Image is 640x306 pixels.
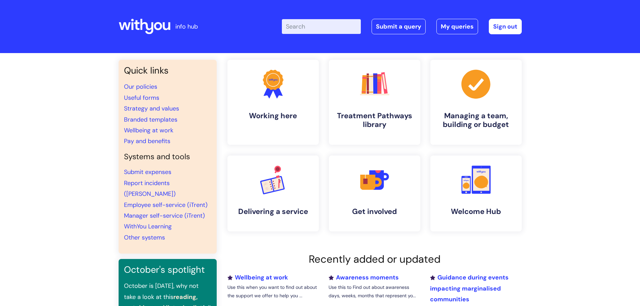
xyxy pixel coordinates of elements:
[430,60,522,145] a: Managing a team, building or budget
[329,283,420,300] p: Use this to Find out about awareness days, weeks, months that represent yo...
[436,112,516,129] h4: Managing a team, building or budget
[124,222,172,230] a: WithYou Learning
[436,207,516,216] h4: Welcome Hub
[124,264,211,275] h3: October's spotlight
[489,19,522,34] a: Sign out
[334,112,415,129] h4: Treatment Pathways library
[282,19,522,34] div: | -
[233,207,313,216] h4: Delivering a service
[124,233,165,242] a: Other systems
[334,207,415,216] h4: Get involved
[227,60,319,145] a: Working here
[124,65,211,76] h3: Quick links
[124,137,170,145] a: Pay and benefits
[372,19,426,34] a: Submit a query
[227,283,319,300] p: Use this when you want to find out about the support we offer to help you ...
[124,116,177,124] a: Branded templates
[124,104,179,113] a: Strategy and values
[175,21,198,32] p: info hub
[227,156,319,231] a: Delivering a service
[436,19,478,34] a: My queries
[329,156,420,231] a: Get involved
[227,253,522,265] h2: Recently added or updated
[233,112,313,120] h4: Working here
[430,156,522,231] a: Welcome Hub
[227,273,288,281] a: Wellbeing at work
[124,179,176,198] a: Report incidents ([PERSON_NAME])
[124,168,171,176] a: Submit expenses
[124,126,173,134] a: Wellbeing at work
[124,152,211,162] h4: Systems and tools
[282,19,361,34] input: Search
[329,273,399,281] a: Awareness moments
[124,94,159,102] a: Useful forms
[124,83,157,91] a: Our policies
[124,212,205,220] a: Manager self-service (iTrent)
[430,273,509,303] a: Guidance during events impacting marginalised communities
[124,201,208,209] a: Employee self-service (iTrent)
[329,60,420,145] a: Treatment Pathways library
